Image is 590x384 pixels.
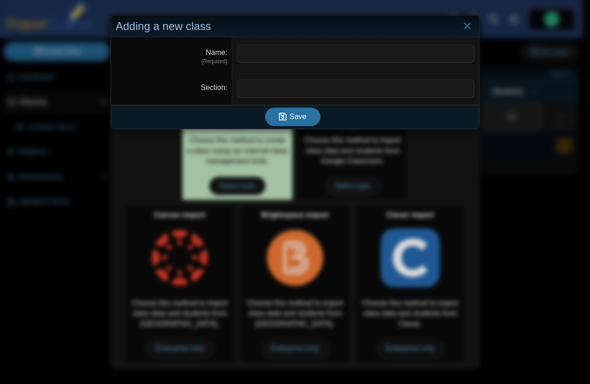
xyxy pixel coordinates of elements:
a: Close [460,18,474,34]
dfn: (Required) [116,58,227,66]
div: Adding a new class [111,16,479,37]
label: Section [201,84,228,91]
span: Save [289,113,306,120]
label: Name [206,48,227,56]
button: Save [265,108,320,126]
